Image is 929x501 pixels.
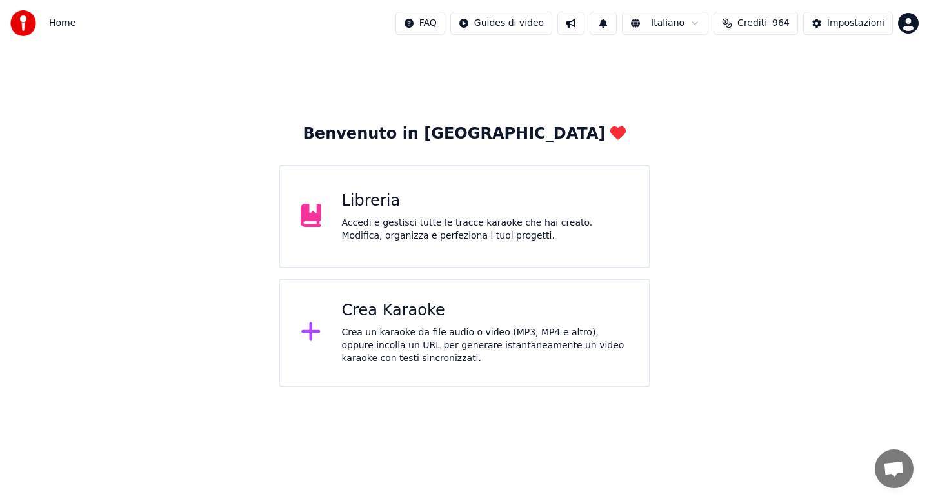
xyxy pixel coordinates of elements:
[10,10,36,36] img: youka
[737,17,767,30] span: Crediti
[395,12,445,35] button: FAQ
[875,449,914,488] div: Aprire la chat
[342,300,629,321] div: Crea Karaoke
[450,12,552,35] button: Guides di video
[803,12,893,35] button: Impostazioni
[827,17,884,30] div: Impostazioni
[303,124,626,144] div: Benvenuto in [GEOGRAPHIC_DATA]
[342,326,629,365] div: Crea un karaoke da file audio o video (MP3, MP4 e altro), oppure incolla un URL per generare ista...
[49,17,75,30] span: Home
[772,17,790,30] span: 964
[342,191,629,211] div: Libreria
[714,12,798,35] button: Crediti964
[342,217,629,242] div: Accedi e gestisci tutte le tracce karaoke che hai creato. Modifica, organizza e perfeziona i tuoi...
[49,17,75,30] nav: breadcrumb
